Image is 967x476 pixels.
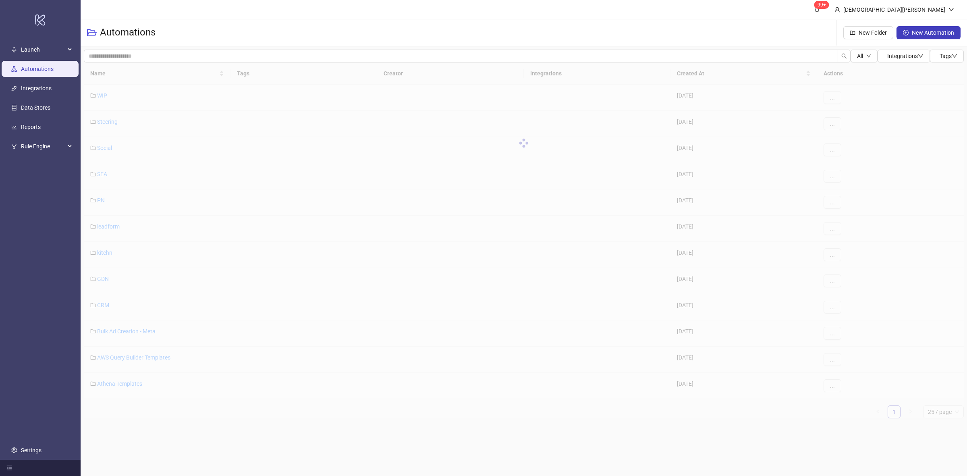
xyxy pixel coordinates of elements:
a: Data Stores [21,104,50,111]
sup: 686 [814,1,829,9]
a: Reports [21,124,41,130]
span: Tags [940,53,957,59]
span: folder-add [850,30,855,35]
a: Settings [21,447,42,453]
span: Launch [21,42,65,58]
span: down [952,53,957,59]
span: plus-circle [903,30,909,35]
a: Automations [21,66,54,72]
span: menu-fold [6,465,12,471]
button: New Folder [843,26,893,39]
span: Integrations [887,53,923,59]
button: Integrationsdown [878,50,930,62]
span: All [857,53,863,59]
span: rocket [11,47,17,52]
span: New Folder [859,29,887,36]
span: New Automation [912,29,954,36]
span: bell [814,6,820,12]
span: fork [11,143,17,149]
button: Alldown [851,50,878,62]
span: down [866,54,871,58]
button: New Automation [896,26,961,39]
span: down [918,53,923,59]
h3: Automations [100,26,156,39]
span: user [834,7,840,12]
div: [DEMOGRAPHIC_DATA][PERSON_NAME] [840,5,948,14]
span: down [948,7,954,12]
button: Tagsdown [930,50,964,62]
a: Integrations [21,85,52,91]
span: folder-open [87,28,97,37]
span: search [841,53,847,59]
span: Rule Engine [21,138,65,154]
